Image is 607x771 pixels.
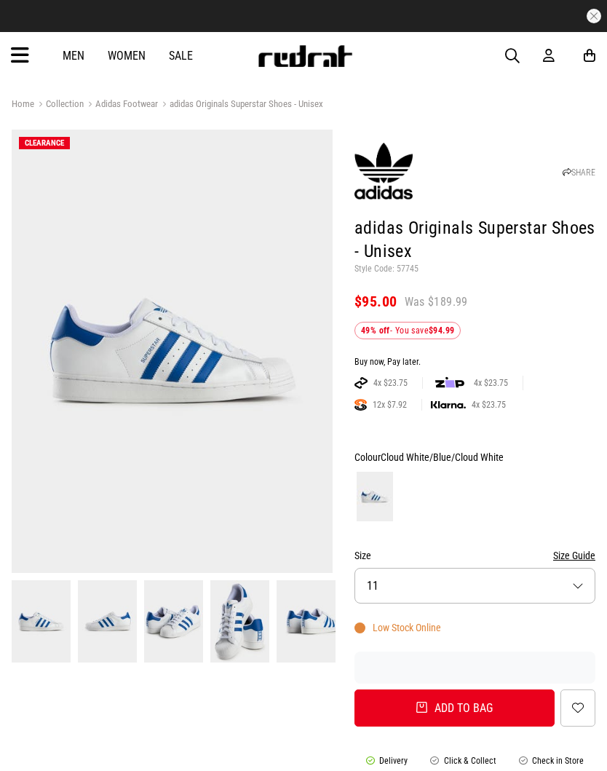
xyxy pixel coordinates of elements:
[108,49,146,63] a: Women
[277,580,336,662] img: Adidas Originals Superstar Shoes - Unisex in White
[12,98,34,109] a: Home
[429,325,454,336] b: $94.99
[354,357,595,368] div: Buy now, Pay later.
[12,580,71,662] img: Adidas Originals Superstar Shoes - Unisex in White
[466,399,512,411] span: 4x $23.75
[34,98,84,112] a: Collection
[12,130,333,573] img: Adidas Originals Superstar Shoes - Unisex in White
[63,49,84,63] a: Men
[367,399,413,411] span: 12x $7.92
[563,167,595,178] a: SHARE
[431,401,466,409] img: KLARNA
[25,138,64,148] span: CLEARANCE
[78,580,137,662] img: Adidas Originals Superstar Shoes - Unisex in White
[257,45,353,67] img: Redrat logo
[553,547,595,564] button: Size Guide
[368,377,413,389] span: 4x $23.75
[354,377,368,389] img: AFTERPAY
[354,568,595,604] button: 11
[367,579,378,593] span: 11
[8,619,17,620] button: Next
[354,399,367,411] img: SPLITPAY
[354,448,595,466] div: Colour
[84,98,158,112] a: Adidas Footwear
[354,217,595,264] h1: adidas Originals Superstar Shoes - Unisex
[357,472,393,521] img: Cloud White/Blue/Cloud White
[354,264,595,275] p: Style Code: 57745
[194,9,413,23] iframe: Customer reviews powered by Trustpilot
[354,322,461,339] div: - You save
[354,142,413,200] img: adidas
[169,49,193,63] a: Sale
[354,547,595,564] div: Size
[405,294,468,310] span: Was $189.99
[435,376,464,390] img: zip
[158,98,323,112] a: adidas Originals Superstar Shoes - Unisex
[354,689,555,727] button: Add to bag
[354,660,595,675] iframe: Customer reviews powered by Trustpilot
[354,622,441,633] div: Low Stock Online
[468,377,514,389] span: 4x $23.75
[354,293,397,310] span: $95.00
[361,325,390,336] b: 49% off
[144,580,203,662] img: Adidas Originals Superstar Shoes - Unisex in White
[210,580,269,662] img: Adidas Originals Superstar Shoes - Unisex in White
[381,451,504,463] span: Cloud White/Blue/Cloud White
